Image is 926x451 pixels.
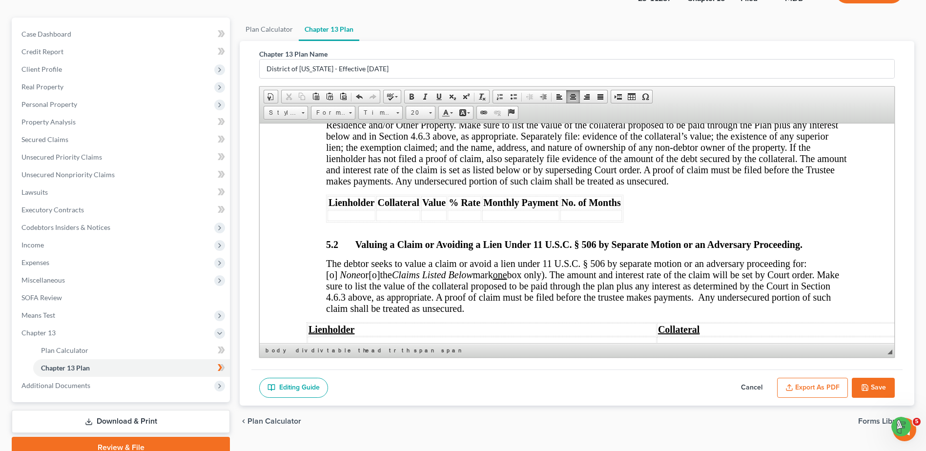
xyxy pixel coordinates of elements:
[66,116,543,126] span: 5.2 Valuing a Claim or Avoiding a Lien Under 11 U.S.C. § 506 by Separate Motion or an Adversary P...
[41,346,88,354] span: Plan Calculator
[504,106,518,119] a: Anchor
[356,346,386,355] a: thead element
[259,49,328,59] label: Chapter 13 Plan Name
[21,82,63,91] span: Real Property
[12,410,230,433] a: Download & Print
[240,417,301,425] button: chevron_left Plan Calculator
[14,43,230,61] a: Credit Report
[21,381,90,389] span: Additional Documents
[264,106,308,120] a: Styles
[406,106,435,120] a: 20
[302,74,361,84] span: No. of Months
[325,346,355,355] a: table element
[309,346,324,355] a: div element
[418,90,432,103] a: Italic
[240,18,299,41] a: Plan Calculator
[49,201,95,211] u: Lienholder
[21,188,48,196] span: Lawsuits
[21,258,49,266] span: Expenses
[14,166,230,184] a: Unsecured Nonpriority Claims
[459,90,473,103] a: Superscript
[439,346,466,355] a: span element
[260,60,894,78] input: Enter name...
[41,364,90,372] span: Chapter 13 Plan
[366,90,380,103] a: Redo
[233,146,247,157] u: one
[21,241,44,249] span: Income
[21,205,84,214] span: Executory Contracts
[358,106,403,120] a: Times New Roman
[352,90,366,103] a: Undo
[14,113,230,131] a: Property Analysis
[132,146,213,157] em: Claims Listed Below
[21,276,65,284] span: Miscellaneous
[21,100,77,108] span: Personal Property
[259,378,328,398] a: Editing Guide
[21,65,62,73] span: Client Profile
[913,418,921,426] span: 5
[491,106,504,119] a: Unlink
[21,135,68,143] span: Secured Claims
[446,90,459,103] a: Subscript
[566,90,580,103] a: Center
[336,90,350,103] a: Paste from Word
[406,106,426,119] span: 20
[282,90,295,103] a: Cut
[398,201,440,211] u: Collateral
[21,328,56,337] span: Chapter 13
[21,170,115,179] span: Unsecured Nonpriority Claims
[309,90,323,103] a: Paste
[109,146,120,157] span: [o]
[264,106,298,119] span: Styles
[66,135,579,190] span: The debtor seeks to value a claim or avoid a lien under 11 U.S.C. § 506 by separate motion or an ...
[400,346,411,355] a: th element
[21,223,110,231] span: Codebtors Insiders & Notices
[295,90,309,103] a: Copy
[536,90,550,103] a: Increase Indent
[432,90,446,103] a: Underline
[14,184,230,201] a: Lawsuits
[475,90,489,103] a: Remove Format
[405,90,418,103] a: Bold
[118,74,160,84] span: Collateral
[80,146,101,157] em: None
[163,74,186,84] span: Value
[777,378,848,398] button: Export as PDF
[611,90,625,103] a: Insert Page Break for Printing
[477,106,491,119] a: Link
[384,90,401,103] a: Spell Checker
[638,90,652,103] a: Insert Special Character
[456,106,473,119] a: Background Color
[493,90,507,103] a: Insert/Remove Numbered List
[21,293,62,302] span: SOFA Review
[21,311,55,319] span: Means Test
[387,346,399,355] a: tr element
[33,359,230,377] a: Chapter 13 Plan
[240,417,247,425] i: chevron_left
[69,74,115,84] span: Lienholder
[594,90,607,103] a: Justify
[299,18,359,41] a: Chapter 13 Plan
[523,90,536,103] a: Decrease Indent
[264,90,278,103] a: Document Properties
[852,378,895,398] button: Save
[887,349,892,354] span: Resize
[311,106,355,120] a: Format
[247,417,301,425] span: Plan Calculator
[858,417,906,425] span: Forms Library
[323,90,336,103] a: Paste as plain text
[21,118,76,126] span: Property Analysis
[14,289,230,307] a: SOFA Review
[507,90,520,103] a: Insert/Remove Bulleted List
[33,342,230,359] a: Plan Calculator
[730,378,773,398] button: Cancel
[14,148,230,166] a: Unsecured Priority Claims
[625,90,638,103] a: Table
[311,106,346,119] span: Format
[21,30,71,38] span: Case Dashboard
[21,153,102,161] span: Unsecured Priority Claims
[412,346,438,355] a: span element
[224,74,299,84] span: Monthly Payment
[260,123,894,343] iframe: Rich Text Editor, document-ckeditor
[553,90,566,103] a: Align Left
